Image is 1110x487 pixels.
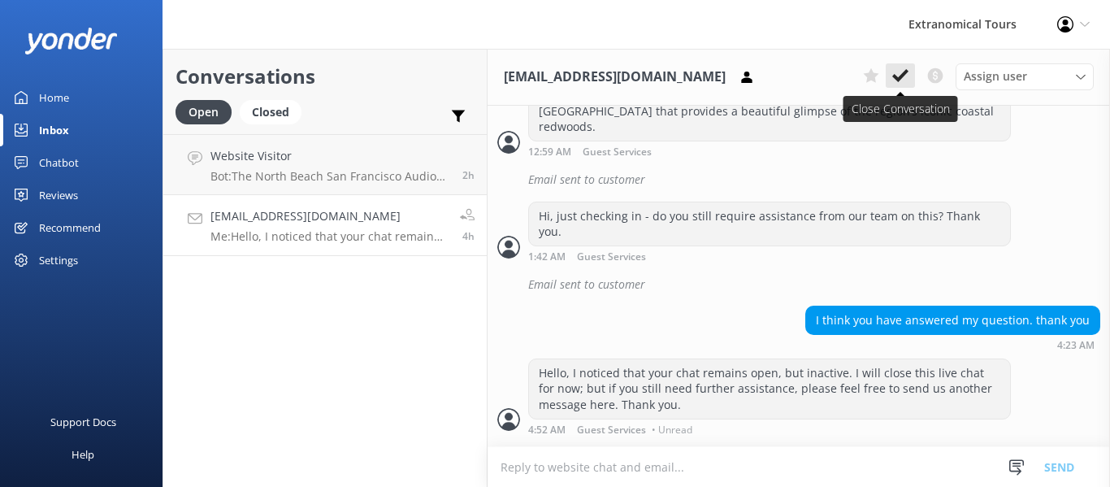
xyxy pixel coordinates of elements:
[39,244,78,276] div: Settings
[806,307,1099,334] div: I think you have answered my question. thank you
[964,67,1027,85] span: Assign user
[176,102,240,120] a: Open
[497,271,1100,298] div: 2025-10-10T17:45:21.133
[528,166,1100,193] div: Email sent to customer
[39,146,79,179] div: Chatbot
[462,229,475,243] span: Oct 10 2025 01:52pm (UTC -07:00) America/Tijuana
[50,406,116,438] div: Support Docs
[528,147,571,158] strong: 12:59 AM
[497,443,1100,471] div: 2025-10-10T20:55:19.989
[24,28,118,54] img: yonder-white-logo.png
[462,168,475,182] span: Oct 10 2025 03:41pm (UTC -07:00) America/Tijuana
[583,147,652,158] span: Guest Services
[210,169,450,184] p: Bot: The North Beach San Francisco Audio Tour is a self-guided tour that you can download and acc...
[240,102,310,120] a: Closed
[504,67,726,88] h3: [EMAIL_ADDRESS][DOMAIN_NAME]
[39,179,78,211] div: Reviews
[176,61,475,92] h2: Conversations
[210,229,448,244] p: Me: Hello, I noticed that your chat remains open, but inactive. I will close this live chat for n...
[163,134,487,195] a: Website VisitorBot:The North Beach San Francisco Audio Tour is a self-guided tour that you can do...
[39,114,69,146] div: Inbox
[577,252,646,263] span: Guest Services
[528,424,1011,435] div: Oct 10 2025 01:52pm (UTC -07:00) America/Tijuana
[956,63,1094,89] div: Assign User
[210,207,448,225] h4: [EMAIL_ADDRESS][DOMAIN_NAME]
[528,443,1100,471] div: Email sent to customer
[176,100,232,124] div: Open
[528,425,566,435] strong: 4:52 AM
[39,81,69,114] div: Home
[805,339,1100,350] div: Oct 10 2025 01:23pm (UTC -07:00) America/Tijuana
[528,146,1011,158] div: Oct 10 2025 09:59am (UTC -07:00) America/Tijuana
[163,195,487,256] a: [EMAIL_ADDRESS][DOMAIN_NAME]Me:Hello, I noticed that your chat remains open, but inactive. I will...
[210,147,450,165] h4: Website Visitor
[1057,341,1095,350] strong: 4:23 AM
[528,250,1011,263] div: Oct 10 2025 10:42am (UTC -07:00) America/Tijuana
[72,438,94,471] div: Help
[528,271,1100,298] div: Email sent to customer
[652,425,692,435] span: • Unread
[39,211,101,244] div: Recommend
[528,252,566,263] strong: 1:42 AM
[529,359,1010,419] div: Hello, I noticed that your chat remains open, but inactive. I will close this live chat for now; ...
[529,202,1010,246] div: Hi, just checking in - do you still require assistance from our team on this? Thank you.
[577,425,646,435] span: Guest Services
[240,100,301,124] div: Closed
[497,166,1100,193] div: 2025-10-10T17:03:21.943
